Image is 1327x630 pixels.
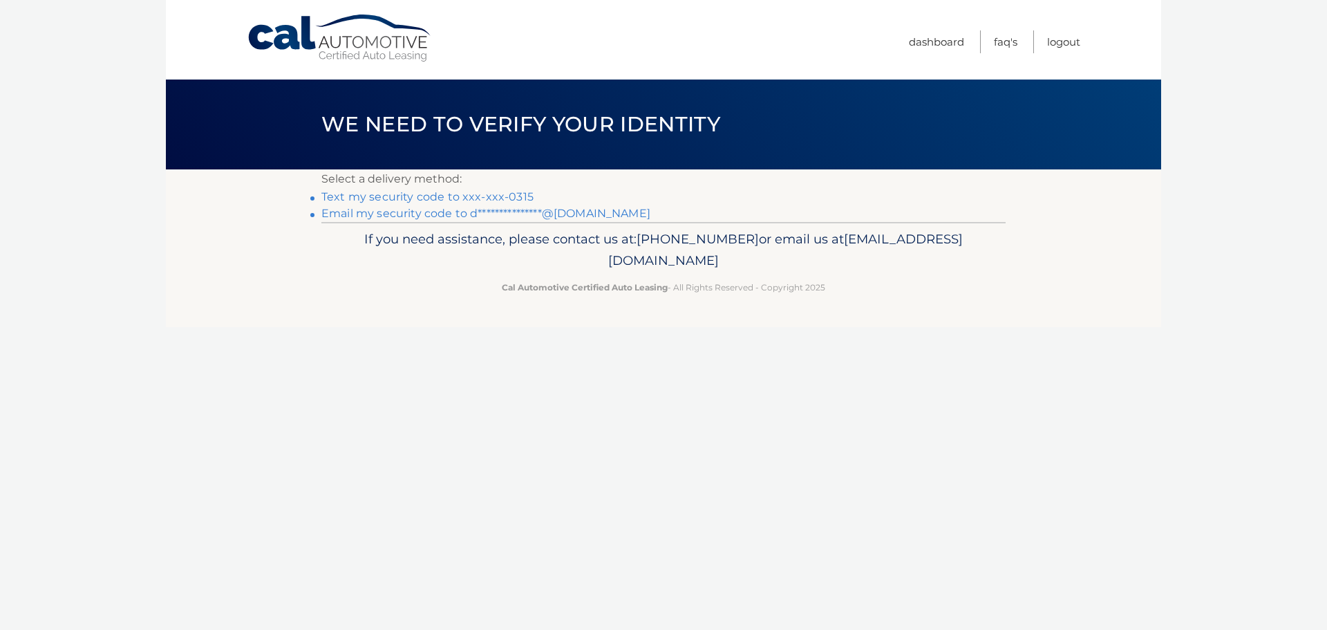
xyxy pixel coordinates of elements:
a: Dashboard [909,30,964,53]
p: Select a delivery method: [321,169,1006,189]
p: - All Rights Reserved - Copyright 2025 [330,280,997,295]
span: We need to verify your identity [321,111,720,137]
a: Text my security code to xxx-xxx-0315 [321,190,534,203]
a: FAQ's [994,30,1017,53]
span: [PHONE_NUMBER] [637,231,759,247]
p: If you need assistance, please contact us at: or email us at [330,228,997,272]
a: Logout [1047,30,1080,53]
strong: Cal Automotive Certified Auto Leasing [502,282,668,293]
a: Cal Automotive [247,14,433,63]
